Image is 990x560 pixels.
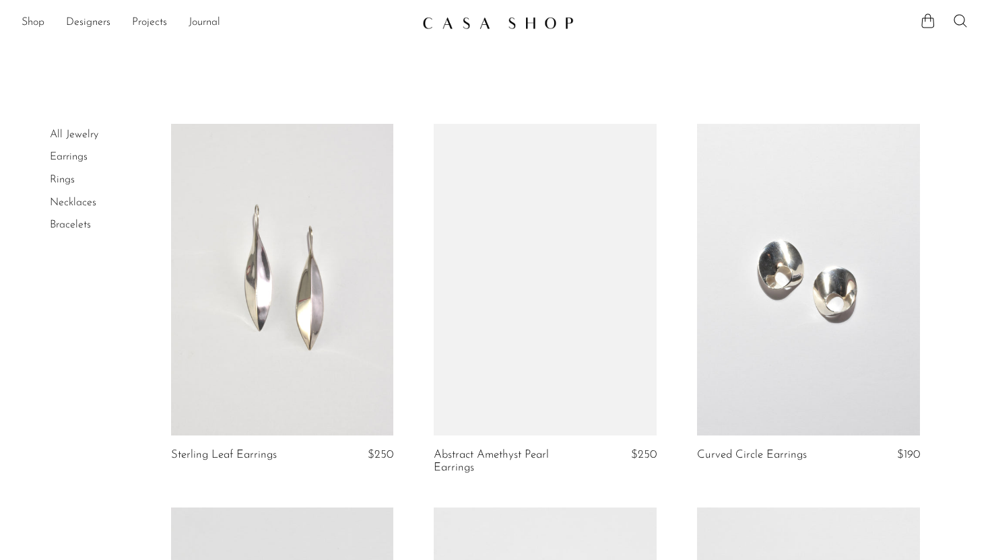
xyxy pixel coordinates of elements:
[50,151,88,162] a: Earrings
[50,129,98,140] a: All Jewelry
[22,14,44,32] a: Shop
[22,11,411,34] nav: Desktop navigation
[132,14,167,32] a: Projects
[189,14,220,32] a: Journal
[66,14,110,32] a: Designers
[50,197,96,208] a: Necklaces
[50,219,91,230] a: Bracelets
[434,449,582,474] a: Abstract Amethyst Pearl Earrings
[697,449,807,461] a: Curved Circle Earrings
[171,449,277,461] a: Sterling Leaf Earrings
[897,449,920,460] span: $190
[50,174,75,185] a: Rings
[22,11,411,34] ul: NEW HEADER MENU
[631,449,657,460] span: $250
[368,449,393,460] span: $250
